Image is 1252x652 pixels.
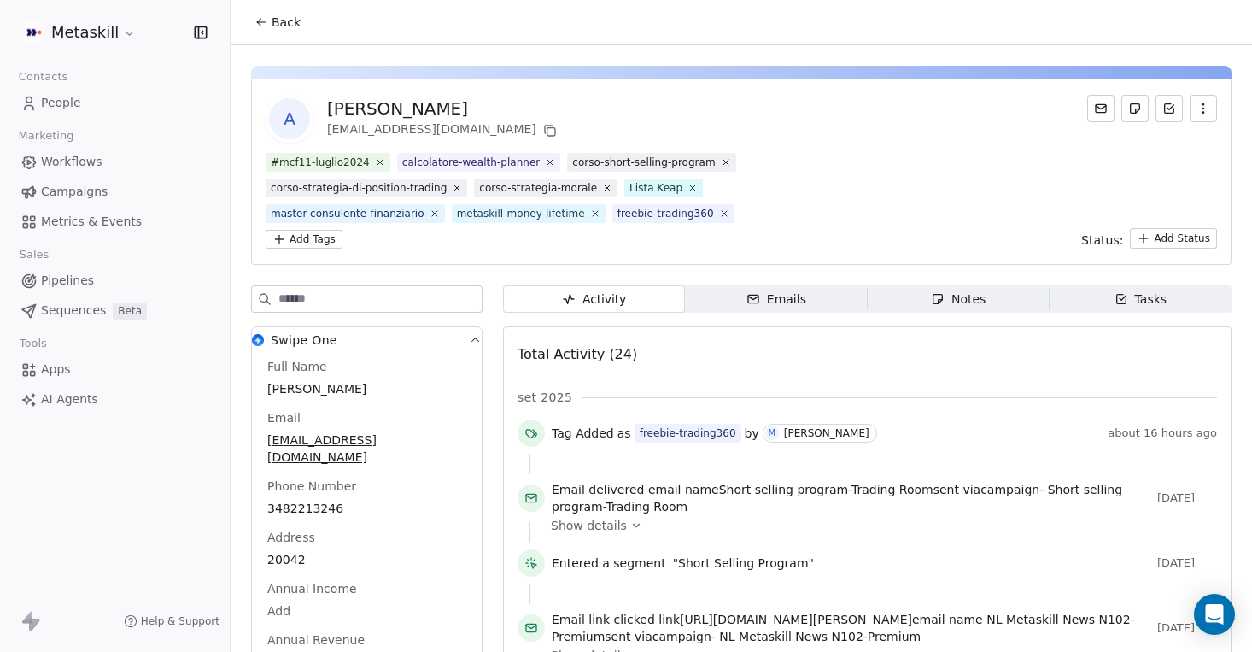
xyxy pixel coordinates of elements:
span: 20042 [267,551,466,568]
button: Add Tags [266,230,342,249]
span: Beta [113,303,147,320]
span: Full Name [264,358,331,375]
span: [DATE] [1157,556,1217,570]
div: Lista Keap [629,180,682,196]
span: People [41,94,81,112]
span: Phone Number [264,478,360,495]
button: Back [244,7,311,38]
span: Add [267,602,466,620]
span: Back [272,14,301,31]
a: People [14,89,216,117]
a: Campaigns [14,178,216,206]
span: Contacts [11,64,75,90]
span: NL Metaskill News N102-Premium [719,630,921,643]
div: freebie-trading360 [640,426,736,441]
span: email name sent via campaign - [552,481,1150,515]
div: corso-strategia-morale [479,180,597,196]
span: set 2025 [518,389,572,406]
span: Sequences [41,302,106,320]
span: Short selling program-Trading Room [719,483,933,496]
span: AI Agents [41,391,98,408]
span: Sales [12,242,56,267]
button: Add Status [1130,228,1217,249]
span: [DATE] [1157,491,1217,505]
img: Swipe One [252,334,264,346]
span: about 16 hours ago [1108,426,1217,440]
span: A [269,98,310,139]
span: Email delivered [552,483,644,496]
div: freebie-trading360 [617,206,714,221]
div: [EMAIL_ADDRESS][DOMAIN_NAME] [327,120,560,141]
span: Swipe One [271,332,337,349]
a: Workflows [14,148,216,176]
div: [PERSON_NAME] [327,97,560,120]
span: Email [264,409,304,426]
div: corso-short-selling-program [572,155,715,170]
span: Help & Support [141,614,219,628]
span: as [617,425,631,442]
div: #mcf11-luglio2024 [271,155,370,170]
span: Marketing [11,123,81,149]
div: master-consulente-finanziario [271,206,424,221]
span: [EMAIL_ADDRESS][DOMAIN_NAME] [267,432,466,466]
div: Emails [746,291,806,308]
div: M [768,426,775,440]
span: Campaigns [41,183,108,201]
img: AVATAR%20METASKILL%20-%20Colori%20Positivo.png [24,22,44,43]
div: metaskill-money-lifetime [457,206,585,221]
span: Annual Revenue [264,631,368,649]
div: Open Intercom Messenger [1194,594,1235,635]
span: "Short Selling Program" [673,555,814,572]
button: Metaskill [20,18,140,47]
span: Pipelines [41,272,94,290]
div: Tasks [1115,291,1167,308]
a: SequencesBeta [14,297,216,325]
a: Apps [14,355,216,384]
span: Total Activity (24) [518,346,637,362]
span: Tag Added [552,425,614,442]
span: Tools [12,331,54,356]
span: Entered a segment [552,555,666,572]
span: [URL][DOMAIN_NAME][PERSON_NAME] [680,613,912,626]
span: Metaskill [51,21,119,44]
div: [PERSON_NAME] [784,427,869,439]
a: AI Agents [14,385,216,414]
span: link email name sent via campaign - [552,611,1150,645]
span: by [745,425,759,442]
span: Email link clicked [552,613,655,626]
a: Help & Support [124,614,219,628]
span: Workflows [41,153,102,171]
span: Metrics & Events [41,213,142,231]
span: Status: [1081,232,1123,249]
span: Show details [551,517,627,534]
span: [PERSON_NAME] [267,380,466,397]
span: Address [264,529,319,546]
span: Apps [41,361,71,379]
span: [DATE] [1157,621,1217,635]
a: Show details [551,517,1205,534]
span: 3482213246 [267,500,466,517]
button: Swipe OneSwipe One [252,327,482,358]
span: Annual Income [264,580,360,597]
div: Notes [931,291,986,308]
div: calcolatore-wealth-planner [402,155,540,170]
div: corso-strategia-di-position-trading [271,180,447,196]
a: Pipelines [14,267,216,295]
a: Metrics & Events [14,208,216,236]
